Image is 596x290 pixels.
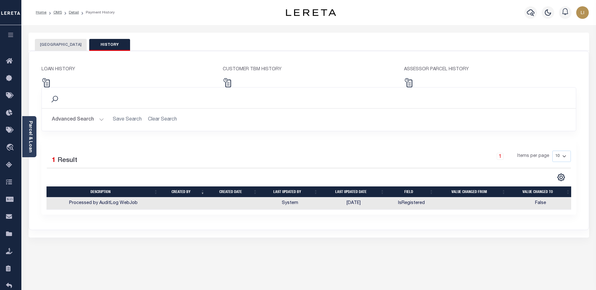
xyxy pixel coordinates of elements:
td: System [260,197,320,210]
p: LOAN HISTORY [41,66,213,73]
th: Description: activate to sort column ascending [46,186,161,197]
a: 1 [497,153,504,160]
th: Last updated date: activate to sort column ascending [320,186,387,197]
p: CUSTOMER TBM HISTORY [223,66,395,73]
td: [DATE] [320,197,387,210]
button: Advanced Search [52,114,104,126]
td: IsRegistered [387,197,436,210]
th: Field: activate to sort column ascending [387,186,436,197]
img: logo-dark.svg [286,9,336,16]
th: Value changed to: activate to sort column ascending [508,186,573,197]
a: Detail [69,11,79,14]
button: HISTORY [89,39,130,51]
td: Processed by AuditLog WebJob [46,197,161,210]
i: travel_explore [6,144,16,152]
a: Parcel & Loan [28,121,32,153]
img: svg+xml;base64,PHN2ZyB4bWxucz0iaHR0cDovL3d3dy53My5vcmcvMjAwMC9zdmciIHBvaW50ZXItZXZlbnRzPSJub25lIi... [576,6,589,19]
th: Last updated by: activate to sort column ascending [260,186,320,197]
td: False [508,197,573,210]
label: Result [57,156,77,166]
span: Items per page [517,153,549,160]
button: [GEOGRAPHIC_DATA] [35,39,87,51]
a: Home [36,11,46,14]
th: Created by: activate to sort column ascending [161,186,207,197]
th: Created date: activate to sort column ascending [207,186,260,197]
a: OMS [53,11,62,14]
li: Payment History [79,10,115,15]
th: Value changed from: activate to sort column ascending [436,186,508,197]
p: ASSESSOR PARCEL HISTORY [404,66,576,73]
span: 1 [52,157,56,164]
